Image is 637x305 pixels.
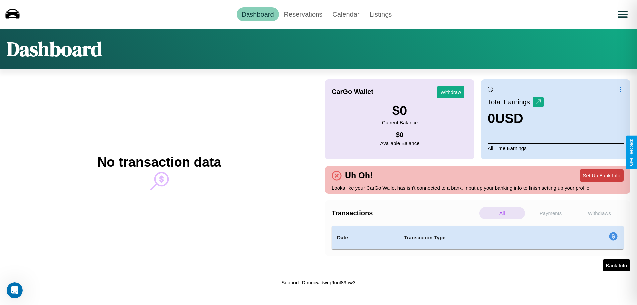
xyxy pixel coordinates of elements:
[7,36,102,63] h1: Dashboard
[528,207,574,219] p: Payments
[380,131,420,139] h4: $ 0
[404,234,555,242] h4: Transaction Type
[382,103,418,118] h3: $ 0
[237,7,279,21] a: Dashboard
[380,139,420,148] p: Available Balance
[7,282,23,298] iframe: Intercom live chat
[364,7,397,21] a: Listings
[279,7,328,21] a: Reservations
[327,7,364,21] a: Calendar
[332,183,624,192] p: Looks like your CarGo Wallet has isn't connected to a bank. Input up your banking info to finish ...
[488,143,624,153] p: All Time Earnings
[437,86,464,98] button: Withdraw
[603,259,630,271] button: Bank Info
[332,88,373,96] h4: CarGo Wallet
[332,209,478,217] h4: Transactions
[97,155,221,170] h2: No transaction data
[281,278,355,287] p: Support ID: mgcwidwrq9uol89bw3
[577,207,622,219] p: Withdraws
[479,207,525,219] p: All
[332,226,624,249] table: simple table
[488,111,544,126] h3: 0 USD
[488,96,533,108] p: Total Earnings
[337,234,393,242] h4: Date
[613,5,632,24] button: Open menu
[629,139,634,166] div: Give Feedback
[382,118,418,127] p: Current Balance
[342,171,376,180] h4: Uh Oh!
[580,169,624,182] button: Set Up Bank Info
